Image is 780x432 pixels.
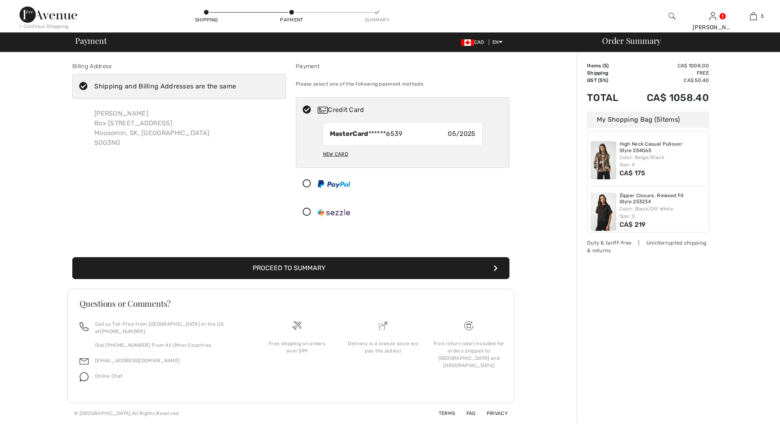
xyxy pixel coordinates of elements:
[194,16,219,24] div: Shipping
[429,411,455,416] a: Terms
[19,23,69,30] div: < Continue Shopping
[347,340,420,355] div: Delivery is a breeze since we pay the duties!
[628,84,709,112] td: CA$ 1058.40
[591,141,616,179] img: High Neck Casual Pullover Style 254065
[296,74,509,94] div: Please select one of the following payment methods
[604,63,607,69] span: 5
[75,37,106,45] span: Payment
[296,62,509,71] div: Payment
[492,39,503,45] span: EN
[80,299,502,307] h3: Questions or Comments?
[318,105,504,115] div: Credit Card
[19,6,77,23] img: 1ère Avenue
[72,257,509,279] button: Proceed to Summary
[330,130,368,138] strong: MasterCard
[457,411,476,416] a: FAQ
[693,23,732,32] div: [PERSON_NAME]
[587,239,709,254] div: Duty & tariff-free | Uninterrupted shipping & returns
[628,69,709,77] td: Free
[709,11,716,21] img: My Info
[620,221,646,228] span: CA$ 219
[464,321,473,330] img: Free shipping on orders over $99
[587,112,709,128] div: My Shopping Bag ( Items)
[620,141,706,154] a: High Neck Casual Pullover Style 254065
[587,84,628,112] td: Total
[80,322,89,331] img: call
[95,342,244,349] p: Dial [PHONE_NUMBER] From All Other Countries
[318,107,328,114] img: Credit Card
[628,77,709,84] td: CA$ 50.40
[95,358,180,363] a: [EMAIL_ADDRESS][DOMAIN_NAME]
[72,62,286,71] div: Billing Address
[461,39,487,45] span: CAD
[750,11,757,21] img: My Bag
[733,11,773,21] a: 5
[80,372,89,381] img: chat
[448,129,475,139] span: 05/2025
[80,357,89,366] img: email
[95,320,244,335] p: Call us Toll-Free from [GEOGRAPHIC_DATA] or the US at
[477,411,508,416] a: Privacy
[592,37,775,45] div: Order Summary
[656,116,661,123] span: 5
[461,39,474,46] img: Canadian Dollar
[709,12,716,20] a: Sign In
[323,147,348,161] div: New Card
[591,193,616,231] img: Zipper Closure, Relaxed Fit Style 253234
[318,180,350,188] img: PayPal
[94,82,236,91] div: Shipping and Billing Addresses are the same
[620,169,646,177] span: CA$ 175
[620,154,706,168] div: Color: Beige/Black Size: 4
[95,373,123,379] span: Online Chat
[100,329,145,334] a: [PHONE_NUMBER]
[620,205,706,220] div: Color: Black/Off White Size: S
[669,11,676,21] img: search the website
[761,13,764,20] span: 5
[74,410,179,417] div: © [GEOGRAPHIC_DATA] All Rights Reserved
[587,62,628,69] td: Items ( )
[379,321,388,330] img: Delivery is a breeze since we pay the duties!
[432,340,505,369] div: Free return label included for orders shipped to [GEOGRAPHIC_DATA] and [GEOGRAPHIC_DATA]
[620,193,706,205] a: Zipper Closure, Relaxed Fit Style 253234
[279,16,304,24] div: Payment
[88,102,216,154] div: [PERSON_NAME] Box [STREET_ADDRESS] Moosomin, SK, [GEOGRAPHIC_DATA] S0G3N0
[292,321,301,330] img: Free shipping on orders over $99
[728,408,772,428] iframe: Opens a widget where you can chat to one of our agents
[365,16,389,24] div: Summary
[587,69,628,77] td: Shipping
[628,62,709,69] td: CA$ 1008.00
[260,340,334,355] div: Free shipping on orders over $99
[318,208,350,217] img: Sezzle
[587,77,628,84] td: GST (5%)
